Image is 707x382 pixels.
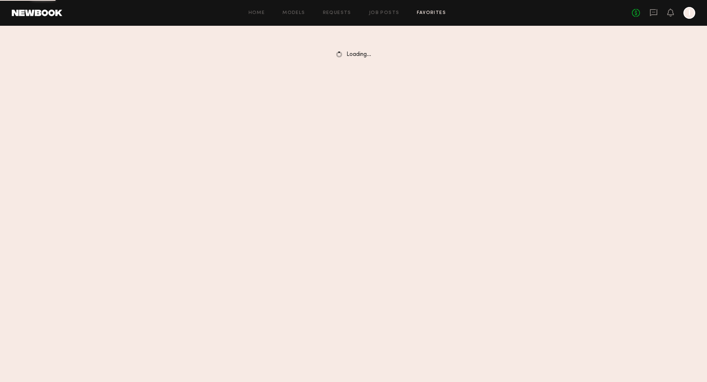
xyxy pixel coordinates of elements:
a: Models [282,11,305,15]
span: Loading… [347,52,371,58]
a: Favorites [417,11,446,15]
a: Home [249,11,265,15]
a: Requests [323,11,351,15]
a: Job Posts [369,11,400,15]
a: I [683,7,695,19]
